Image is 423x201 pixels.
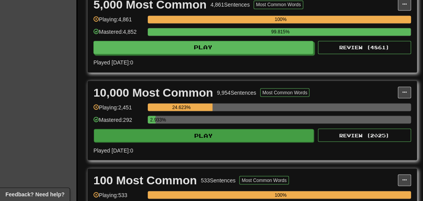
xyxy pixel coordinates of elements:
[93,174,197,186] div: 100 Most Common
[260,88,310,97] button: Most Common Words
[93,103,144,116] div: Playing: 2,451
[93,87,213,98] div: 10,000 Most Common
[318,41,411,54] button: Review (4861)
[93,59,133,66] span: Played [DATE]: 0
[93,28,144,41] div: Mastered: 4,852
[217,88,256,96] div: 9,954 Sentences
[201,176,236,184] div: 533 Sentences
[211,1,250,9] div: 4,861 Sentences
[93,147,133,153] span: Played [DATE]: 0
[150,103,212,111] div: 24.623%
[93,16,144,28] div: Playing: 4,861
[93,116,144,128] div: Mastered: 292
[239,176,289,184] button: Most Common Words
[150,191,411,199] div: 100%
[93,41,313,54] button: Play
[254,0,303,9] button: Most Common Words
[150,116,155,123] div: 2.933%
[94,129,314,142] button: Play
[150,16,411,23] div: 100%
[318,128,411,142] button: Review (2025)
[150,28,410,36] div: 99.815%
[5,191,64,198] span: Open feedback widget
